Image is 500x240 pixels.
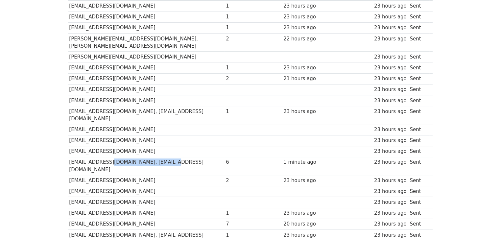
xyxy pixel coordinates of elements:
td: Sent [408,52,429,62]
div: 23 hours ago [374,97,407,105]
td: Sent [408,186,429,197]
div: 23 hours ago [374,13,407,21]
div: 23 hours ago [283,2,326,10]
td: [EMAIL_ADDRESS][DOMAIN_NAME] [68,1,225,12]
td: [EMAIL_ADDRESS][DOMAIN_NAME] [68,219,225,229]
td: [EMAIL_ADDRESS][DOMAIN_NAME] [68,73,225,84]
td: Sent [408,106,429,124]
td: [EMAIL_ADDRESS][DOMAIN_NAME] [68,62,225,73]
td: Sent [408,208,429,219]
iframe: Chat Widget [467,208,500,240]
td: [EMAIL_ADDRESS][DOMAIN_NAME] [68,22,225,33]
div: 23 hours ago [374,148,407,155]
div: 23 hours ago [283,231,326,239]
div: 1 [226,231,252,239]
div: 1 [226,24,252,32]
div: 23 hours ago [374,220,407,228]
div: 23 hours ago [374,108,407,115]
div: 23 hours ago [374,53,407,61]
div: 23 hours ago [374,35,407,43]
div: 23 hours ago [283,108,326,115]
div: 23 hours ago [374,209,407,217]
td: Sent [408,22,429,33]
td: [EMAIL_ADDRESS][DOMAIN_NAME] [68,84,225,95]
div: 1 [226,64,252,72]
div: 23 hours ago [374,158,407,166]
td: Sent [408,84,429,95]
div: 23 hours ago [374,199,407,206]
td: [PERSON_NAME][EMAIL_ADDRESS][DOMAIN_NAME], [PERSON_NAME][EMAIL_ADDRESS][DOMAIN_NAME] [68,33,225,52]
td: [EMAIL_ADDRESS][DOMAIN_NAME] [68,146,225,157]
div: 2 [226,177,252,184]
td: [EMAIL_ADDRESS][DOMAIN_NAME], [EMAIL_ADDRESS][DOMAIN_NAME] [68,157,225,175]
div: 23 hours ago [374,86,407,93]
td: Sent [408,219,429,229]
td: Sent [408,124,429,135]
td: [EMAIL_ADDRESS][DOMAIN_NAME], [EMAIL_ADDRESS][DOMAIN_NAME] [68,106,225,124]
div: 23 hours ago [283,209,326,217]
div: 1 [226,209,252,217]
div: 7 [226,220,252,228]
div: 1 [226,2,252,10]
td: Sent [408,1,429,12]
td: [EMAIL_ADDRESS][DOMAIN_NAME] [68,175,225,186]
div: 1 [226,13,252,21]
td: Sent [408,135,429,146]
div: 23 hours ago [283,24,326,32]
td: Sent [408,73,429,84]
td: [EMAIL_ADDRESS][DOMAIN_NAME] [68,135,225,146]
td: Sent [408,62,429,73]
div: 23 hours ago [374,24,407,32]
td: [EMAIL_ADDRESS][DOMAIN_NAME] [68,12,225,22]
div: 23 hours ago [374,2,407,10]
div: 1 minute ago [283,158,326,166]
td: Sent [408,197,429,208]
div: 23 hours ago [374,231,407,239]
div: 20 hours ago [283,220,326,228]
div: 2 [226,75,252,83]
td: [EMAIL_ADDRESS][DOMAIN_NAME] [68,186,225,197]
div: 6 [226,158,252,166]
td: Sent [408,146,429,157]
div: 23 hours ago [374,64,407,72]
div: 23 hours ago [374,177,407,184]
td: Sent [408,12,429,22]
td: Sent [408,95,429,106]
div: 2 [226,35,252,43]
td: Sent [408,157,429,175]
td: Sent [408,33,429,52]
div: 22 hours ago [283,35,326,43]
td: [EMAIL_ADDRESS][DOMAIN_NAME] [68,95,225,106]
div: 21 hours ago [283,75,326,83]
div: 23 hours ago [283,177,326,184]
td: [EMAIL_ADDRESS][DOMAIN_NAME] [68,124,225,135]
div: 23 hours ago [374,75,407,83]
div: 1 [226,108,252,115]
div: 23 hours ago [374,126,407,133]
td: Sent [408,175,429,186]
div: 23 hours ago [283,64,326,72]
td: [PERSON_NAME][EMAIL_ADDRESS][DOMAIN_NAME] [68,52,225,62]
div: 23 hours ago [283,13,326,21]
td: [EMAIL_ADDRESS][DOMAIN_NAME] [68,197,225,208]
div: 23 hours ago [374,137,407,144]
div: 23 hours ago [374,188,407,195]
td: [EMAIL_ADDRESS][DOMAIN_NAME] [68,208,225,219]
